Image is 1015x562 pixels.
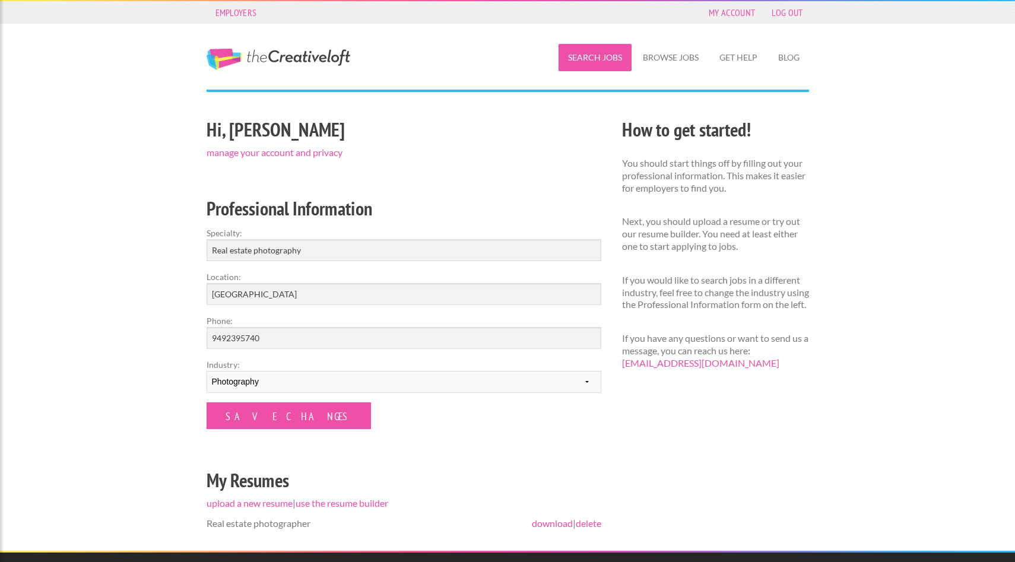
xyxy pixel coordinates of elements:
[633,44,708,71] a: Browse Jobs
[207,116,601,143] h2: Hi, [PERSON_NAME]
[622,157,809,194] p: You should start things off by filling out your professional information. This makes it easier fo...
[207,271,601,283] label: Location:
[207,49,350,70] a: The Creative Loft
[710,44,767,71] a: Get Help
[532,517,573,529] a: download
[207,195,601,222] h2: Professional Information
[622,332,809,369] p: If you have any questions or want to send us a message, you can reach us here:
[207,315,601,327] label: Phone:
[207,283,601,305] input: e.g. New York, NY
[207,327,601,349] input: Optional
[210,4,263,21] a: Employers
[207,467,601,494] h2: My Resumes
[207,517,310,529] span: Real estate photographer
[559,44,632,71] a: Search Jobs
[622,357,779,369] a: [EMAIL_ADDRESS][DOMAIN_NAME]
[703,4,761,21] a: My Account
[207,147,342,158] a: manage your account and privacy
[207,358,601,371] label: Industry:
[207,227,601,239] label: Specialty:
[766,4,808,21] a: Log Out
[769,44,809,71] a: Blog
[622,116,809,143] h2: How to get started!
[296,497,388,509] a: use the resume builder
[622,274,809,311] p: If you would like to search jobs in a different industry, feel free to change the industry using ...
[207,497,293,509] a: upload a new resume
[576,517,601,529] a: delete
[196,115,611,551] div: |
[532,517,601,530] span: |
[207,402,371,429] input: Save Changes
[622,215,809,252] p: Next, you should upload a resume or try out our resume builder. You need at least either one to s...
